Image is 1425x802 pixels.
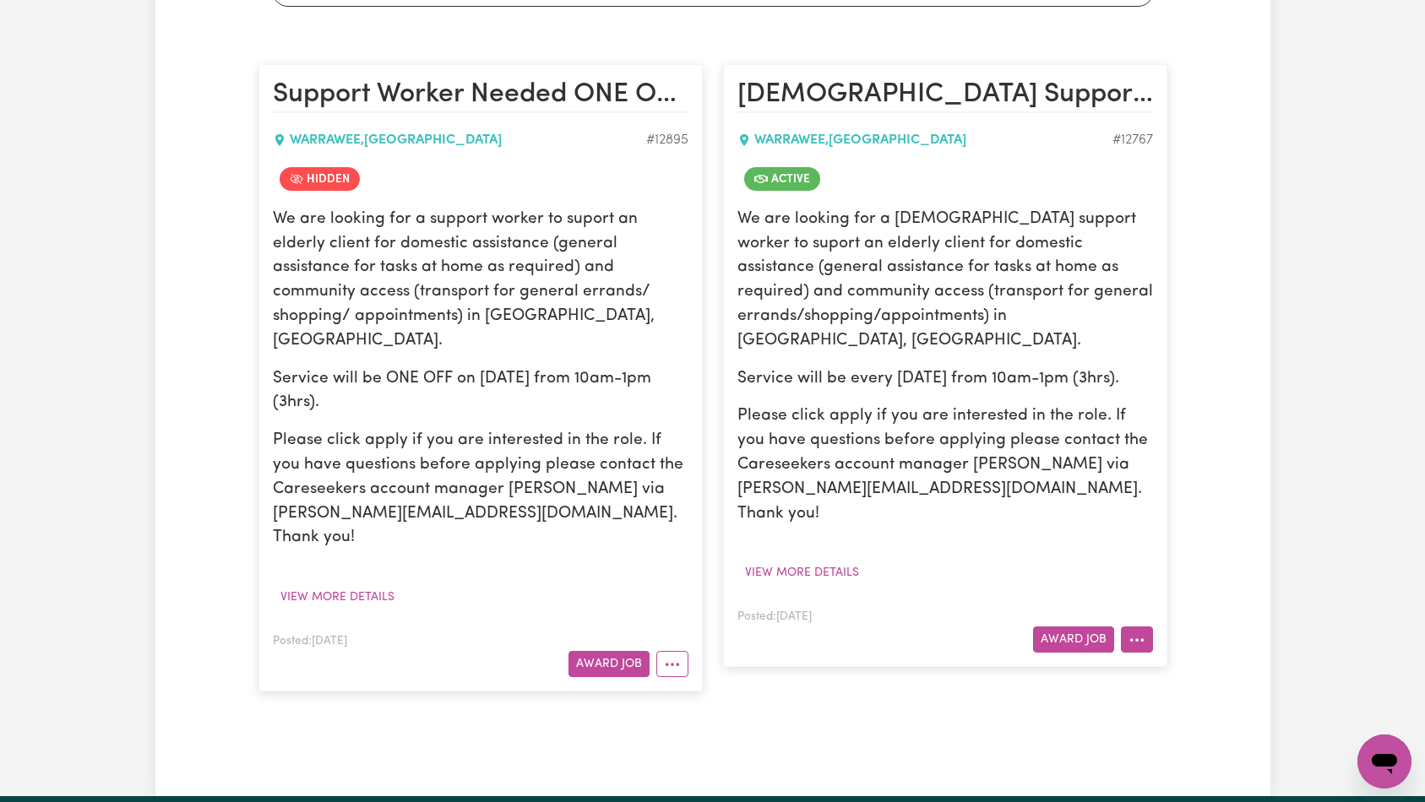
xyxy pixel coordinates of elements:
button: View more details [273,584,402,610]
p: Service will be every [DATE] from 10am-1pm (3hrs). [737,367,1153,392]
h2: Female Support Worker Needed In Warrawee, NSW [737,79,1153,112]
button: More options [1121,626,1153,653]
div: WARRAWEE , [GEOGRAPHIC_DATA] [273,130,646,150]
span: Posted: [DATE] [273,636,347,647]
div: Job ID #12767 [1112,130,1153,150]
p: We are looking for a support worker to suport an elderly client for domestic assistance (general ... [273,208,688,354]
span: Job is active [744,167,820,191]
iframe: Button to launch messaging window [1357,734,1411,788]
span: Posted: [DATE] [737,611,812,622]
span: Job is hidden [280,167,360,191]
p: Please click apply if you are interested in the role. If you have questions before applying pleas... [273,429,688,550]
div: Job ID #12895 [646,130,688,150]
p: Please click apply if you are interested in the role. If you have questions before applying pleas... [737,404,1153,526]
button: View more details [737,560,867,586]
p: Service will be ONE OFF on [DATE] from 10am-1pm (3hrs). [273,367,688,416]
p: We are looking for a [DEMOGRAPHIC_DATA] support worker to suport an elderly client for domestic a... [737,208,1153,354]
button: Award Job [1033,626,1114,653]
button: Award Job [568,651,650,677]
button: More options [656,651,688,677]
div: WARRAWEE , [GEOGRAPHIC_DATA] [737,130,1112,150]
h2: Support Worker Needed ONE OFF On 20/08 Tuesday In Warrawee, NSW [273,79,688,112]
